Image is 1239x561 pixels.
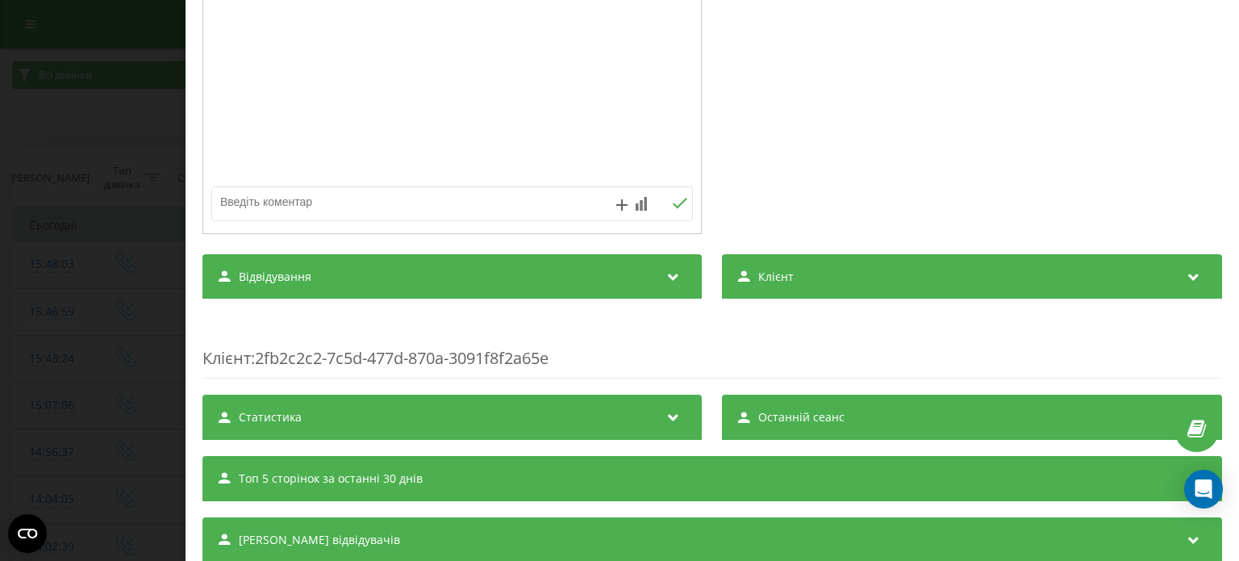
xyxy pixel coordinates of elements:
span: Топ 5 сторінок за останні 30 днів [239,471,423,487]
span: Відвідування [239,269,311,285]
button: Open CMP widget [8,514,47,553]
span: Статистика [239,409,302,425]
span: Останній сеанс [759,409,845,425]
span: Клієнт [759,269,795,285]
div: Open Intercom Messenger [1184,470,1223,509]
div: : 2fb2c2c2-7c5d-477d-870a-3091f8f2a65e [202,315,1222,379]
span: Клієнт [202,347,251,369]
span: [PERSON_NAME] відвідувачів [239,532,400,548]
